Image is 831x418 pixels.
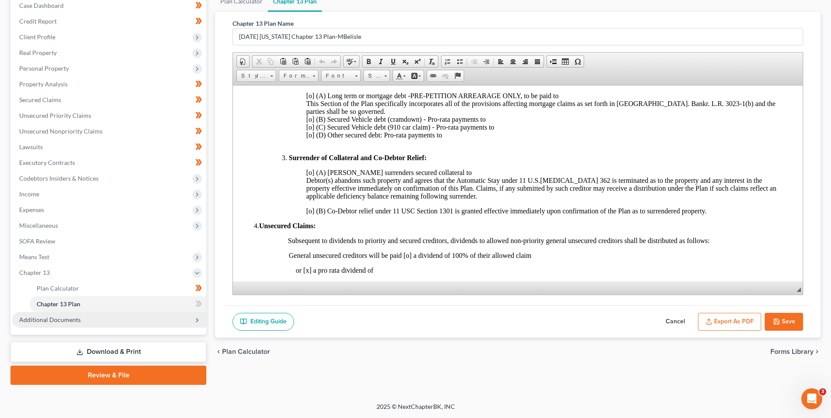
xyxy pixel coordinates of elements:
[233,86,803,282] iframe: Rich Text Editor, document-ckeditor
[411,56,424,67] a: Superscript
[439,70,451,82] a: Unlink
[233,313,294,331] a: Editing Guide
[321,70,352,82] span: Font
[253,56,265,67] a: Cut
[12,155,206,171] a: Executory Contracts
[408,70,424,82] a: Background Color
[236,70,276,82] a: Styles
[770,348,814,355] span: Forms Library
[19,127,103,135] span: Unsecured Nonpriority Claims
[19,80,68,88] span: Property Analysis
[426,56,438,67] a: Remove Format
[12,233,206,249] a: SOFA Review
[19,143,43,151] span: Lawsuits
[519,56,531,67] a: Align Right
[237,70,267,82] span: Styles
[547,56,559,67] a: Insert Page Break for Printing
[819,388,826,395] span: 3
[801,388,822,409] iframe: Intercom live chat
[387,56,399,67] a: Underline
[30,296,206,312] a: Chapter 13 Plan
[344,56,359,67] a: Spell Checker
[19,175,99,182] span: Codebtors Insiders & Notices
[814,348,821,355] i: chevron_right
[19,96,61,103] span: Secured Claims
[451,70,464,82] a: Anchor
[289,56,301,67] a: Paste as plain text
[19,17,57,25] span: Credit Report
[571,56,584,67] a: Insert Special Character
[10,366,206,385] a: Review & File
[12,139,206,155] a: Lawsuits
[237,56,249,67] a: Document Properties
[279,70,318,82] a: Format
[37,300,80,308] span: Chapter 13 Plan
[19,206,44,213] span: Expenses
[19,316,81,323] span: Additional Documents
[468,56,480,67] a: Decrease Indent
[19,33,55,41] span: Client Profile
[10,342,206,362] a: Download & Print
[19,49,57,56] span: Real Property
[222,348,270,355] span: Plan Calculator
[37,284,79,292] span: Plan Calculator
[364,70,381,82] span: Size
[362,56,375,67] a: Bold
[19,159,75,166] span: Executory Contracts
[797,288,801,292] span: Resize
[19,2,64,9] span: Case Dashboard
[301,56,314,67] a: Paste from Word
[19,222,58,229] span: Miscellaneous
[12,108,206,123] a: Unsecured Priority Claims
[454,56,466,67] a: Insert/Remove Bulleted List
[277,56,289,67] a: Paste
[215,348,270,355] button: chevron_left Plan Calculator
[399,56,411,67] a: Subscript
[375,56,387,67] a: Italic
[12,92,206,108] a: Secured Claims
[393,70,408,82] a: Text Color
[63,196,235,203] span: [o] 1. _____________________________________ BIOC or
[12,14,206,29] a: Credit Report
[770,348,821,355] button: Forms Library chevron_right
[233,28,803,45] input: Enter name...
[265,56,277,67] a: Copy
[12,123,206,139] a: Unsecured Nonpriority Claims
[441,56,454,67] a: Insert/Remove Numbered List
[215,348,222,355] i: chevron_left
[19,253,49,260] span: Means Test
[316,56,328,67] a: Undo
[507,56,519,67] a: Center
[427,70,439,82] a: Link
[12,76,206,92] a: Property Analysis
[30,281,206,296] a: Plan Calculator
[765,313,803,331] button: Save
[19,190,39,198] span: Income
[480,56,492,67] a: Increase Indent
[19,269,50,276] span: Chapter 13
[279,70,310,82] span: Format
[559,56,571,67] a: Table
[19,65,69,72] span: Personal Property
[321,70,361,82] a: Font
[328,56,340,67] a: Redo
[233,19,294,28] label: Chapter 13 Plan Name
[656,313,694,331] button: Cancel
[363,70,390,82] a: Size
[19,237,55,245] span: SOFA Review
[167,402,664,418] div: 2025 © NextChapterBK, INC
[19,112,91,119] span: Unsecured Priority Claims
[698,313,761,331] button: Export as PDF
[531,56,544,67] a: Justify
[495,56,507,67] a: Align Left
